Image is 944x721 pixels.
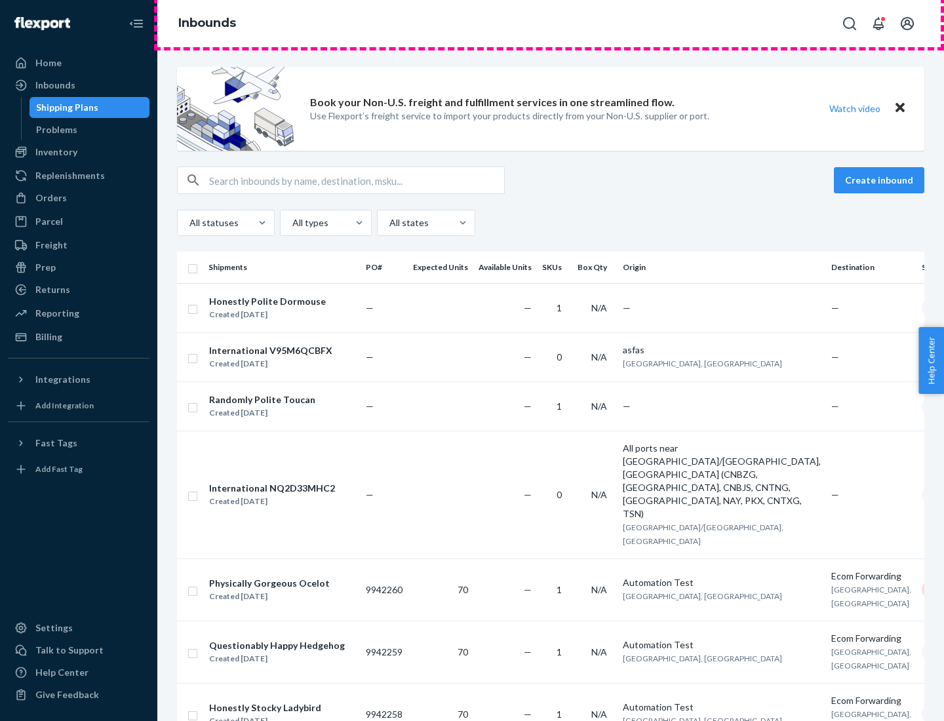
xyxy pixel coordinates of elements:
span: — [524,302,532,313]
p: Use Flexport’s freight service to import your products directly from your Non-U.S. supplier or port. [310,109,709,123]
a: Prep [8,257,149,278]
span: 1 [557,584,562,595]
th: Available Units [473,252,537,283]
a: Problems [29,119,150,140]
span: [GEOGRAPHIC_DATA], [GEOGRAPHIC_DATA] [831,585,911,608]
div: Ecom Forwarding [831,632,911,645]
a: Help Center [8,662,149,683]
ol: breadcrumbs [168,5,246,43]
button: Integrations [8,369,149,390]
a: Home [8,52,149,73]
th: Destination [826,252,916,283]
div: Inbounds [35,79,75,92]
div: Returns [35,283,70,296]
div: Randomly Polite Toucan [209,393,315,406]
span: [GEOGRAPHIC_DATA]/[GEOGRAPHIC_DATA], [GEOGRAPHIC_DATA] [623,522,783,546]
div: Ecom Forwarding [831,570,911,583]
a: Billing [8,326,149,347]
div: Automation Test [623,576,821,589]
span: 0 [557,351,562,362]
td: 9942260 [361,558,408,621]
div: Replenishments [35,169,105,182]
span: N/A [591,489,607,500]
div: Automation Test [623,701,821,714]
img: Flexport logo [14,17,70,30]
div: Reporting [35,307,79,320]
div: Shipping Plans [36,101,98,114]
div: Give Feedback [35,688,99,701]
span: 70 [458,646,468,657]
span: [GEOGRAPHIC_DATA], [GEOGRAPHIC_DATA] [623,591,782,601]
span: 1 [557,302,562,313]
button: Open notifications [865,10,892,37]
div: Parcel [35,215,63,228]
div: Honestly Polite Dormouse [209,295,326,308]
div: Created [DATE] [209,357,332,370]
span: — [524,400,532,412]
a: Freight [8,235,149,256]
a: Settings [8,617,149,638]
div: Questionably Happy Hedgehog [209,639,345,652]
span: 1 [557,709,562,720]
div: Automation Test [623,638,821,652]
span: 70 [458,584,468,595]
span: — [366,489,374,500]
div: Billing [35,330,62,343]
button: Help Center [918,327,944,394]
th: Shipments [203,252,361,283]
div: Honestly Stocky Ladybird [209,701,321,714]
span: N/A [591,709,607,720]
span: 1 [557,400,562,412]
button: Fast Tags [8,433,149,454]
span: — [366,302,374,313]
a: Inbounds [178,16,236,30]
span: — [366,400,374,412]
th: Expected Units [408,252,473,283]
a: Add Integration [8,395,149,416]
div: Add Fast Tag [35,463,83,475]
p: Book your Non-U.S. freight and fulfillment services in one streamlined flow. [310,95,675,110]
span: [GEOGRAPHIC_DATA], [GEOGRAPHIC_DATA] [831,647,911,671]
th: Origin [618,252,826,283]
span: — [831,351,839,362]
span: N/A [591,584,607,595]
div: Created [DATE] [209,406,315,419]
div: Created [DATE] [209,495,335,508]
a: Returns [8,279,149,300]
div: Add Integration [35,400,94,411]
a: Inbounds [8,75,149,96]
span: — [524,351,532,362]
a: Parcel [8,211,149,232]
input: Search inbounds by name, destination, msku... [209,167,504,193]
div: Talk to Support [35,644,104,657]
span: [GEOGRAPHIC_DATA], [GEOGRAPHIC_DATA] [623,653,782,663]
button: Close Navigation [123,10,149,37]
div: Physically Gorgeous Ocelot [209,577,330,590]
th: Box Qty [572,252,618,283]
span: — [524,646,532,657]
div: Home [35,56,62,69]
span: — [524,584,532,595]
div: Created [DATE] [209,652,345,665]
div: International V95M6QCBFX [209,344,332,357]
span: — [831,489,839,500]
button: Give Feedback [8,684,149,705]
span: 1 [557,646,562,657]
a: Orders [8,187,149,208]
button: Open account menu [894,10,920,37]
span: N/A [591,400,607,412]
div: Help Center [35,666,88,679]
div: asfas [623,343,821,357]
a: Inventory [8,142,149,163]
span: — [623,302,631,313]
span: 0 [557,489,562,500]
a: Shipping Plans [29,97,150,118]
button: Create inbound [834,167,924,193]
input: All states [388,216,389,229]
span: N/A [591,351,607,362]
a: Talk to Support [8,640,149,661]
a: Reporting [8,303,149,324]
span: — [623,400,631,412]
span: — [831,302,839,313]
